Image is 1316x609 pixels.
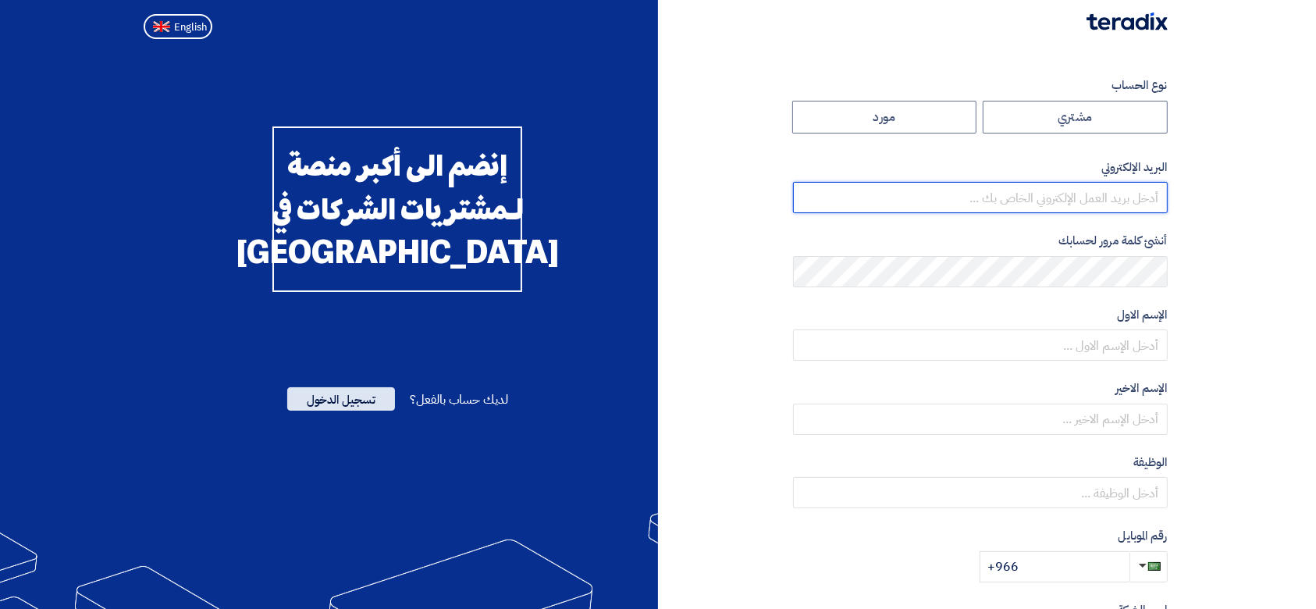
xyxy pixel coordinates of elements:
[793,77,1168,94] label: نوع الحساب
[287,390,395,409] a: تسجيل الدخول
[793,454,1168,472] label: الوظيفة
[793,329,1168,361] input: أدخل الإسم الاول ...
[793,404,1168,435] input: أدخل الإسم الاخير ...
[793,158,1168,176] label: البريد الإلكتروني
[792,101,977,134] label: مورد
[793,182,1168,213] input: أدخل بريد العمل الإلكتروني الخاص بك ...
[272,126,522,292] div: إنضم الى أكبر منصة لـمشتريات الشركات في [GEOGRAPHIC_DATA]
[144,14,212,39] button: English
[153,21,170,33] img: en-US.png
[175,22,208,33] span: English
[410,390,507,409] span: لديك حساب بالفعل؟
[983,101,1168,134] label: مشتري
[980,551,1129,582] input: أدخل رقم الموبايل ...
[793,477,1168,508] input: أدخل الوظيفة ...
[287,387,395,411] span: تسجيل الدخول
[793,527,1168,545] label: رقم الموبايل
[1087,12,1168,30] img: Teradix logo
[793,232,1168,250] label: أنشئ كلمة مرور لحسابك
[793,306,1168,324] label: الإسم الاول
[793,379,1168,397] label: الإسم الاخير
